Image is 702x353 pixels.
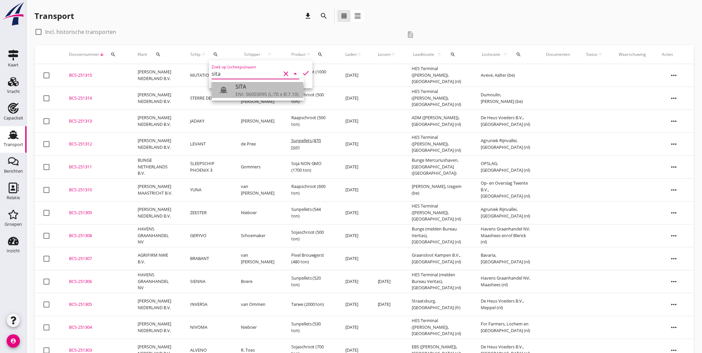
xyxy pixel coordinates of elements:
td: [DATE] [337,270,370,293]
td: Agruniek Rijnvallei, [GEOGRAPHIC_DATA] (nl) [473,132,538,155]
div: Kaart [8,63,19,67]
td: INVERSA [182,293,233,316]
i: arrow_upward [357,52,362,57]
span: Schipper [241,51,264,57]
i: more_horiz [665,204,683,222]
span: Status [586,51,598,57]
td: HES Terminal ([PERSON_NAME]), [GEOGRAPHIC_DATA] (nl) [404,201,473,224]
td: [PERSON_NAME] MAASTRICHT B.V. [130,178,182,201]
div: Transport [35,11,74,21]
td: Sunpellets (530 ton) [283,316,337,339]
td: Sojaschroot (500 ton) [283,87,337,110]
td: [PERSON_NAME] NEDERLAND B.V. [130,64,182,87]
td: AGRIFIRM NWE B.V. [130,247,182,270]
td: STERRE DER ZEE [182,87,233,110]
td: Dumoulin, [PERSON_NAME] (be) [473,87,538,110]
td: [DATE] [337,224,370,247]
img: logo-small.a267ee39.svg [1,2,25,26]
td: HES Terminal ([PERSON_NAME]), [GEOGRAPHIC_DATA] (nl) [404,316,473,339]
td: [DATE] [370,270,404,293]
td: Nieboer [233,316,283,339]
i: search [450,52,456,57]
span: Schip [190,51,201,57]
td: De Heus Voeders B.V., [GEOGRAPHIC_DATA] (nl) [473,110,538,132]
i: more_horiz [665,112,683,131]
td: SLEEPSCHIP PHOENIX 3 [182,155,233,178]
div: Transport [4,142,23,147]
td: Bunge (melden Bureau Veritas), [GEOGRAPHIC_DATA] (nl) [404,224,473,247]
i: search [516,52,521,57]
td: Bavaria, [GEOGRAPHIC_DATA] (nl) [473,247,538,270]
i: more_horiz [665,318,683,337]
td: [PERSON_NAME] NEDERLAND B.V. [130,201,182,224]
i: arrow_upward [264,52,275,57]
td: [DATE] [337,316,370,339]
span: Laden [345,51,357,57]
div: BCS-251307 [69,255,122,262]
td: [PERSON_NAME] NEDERLAND B.V. [130,87,182,110]
i: more_horiz [665,89,683,108]
i: search [156,52,161,57]
td: [PERSON_NAME] NEDERLAND B.V. [130,132,182,155]
td: [PERSON_NAME] NEDERLAND B.V. [130,293,182,316]
td: de Pree [233,132,283,155]
td: [DATE] [337,155,370,178]
span: Product [291,51,306,57]
div: Capaciteit [4,116,23,120]
i: search [317,52,323,57]
td: [DATE] [337,247,370,270]
td: [DATE] [337,201,370,224]
i: arrow_drop_down [291,70,299,78]
td: [PERSON_NAME] [233,110,283,132]
i: more_horiz [665,66,683,85]
td: SIENNA [182,270,233,293]
i: more_horiz [665,135,683,153]
div: Relatie [7,196,20,200]
td: Pixel Brouwgerst (480 ton) [283,247,337,270]
i: more_horiz [665,226,683,245]
td: van [PERSON_NAME] [233,247,283,270]
td: ADM ([PERSON_NAME]), [GEOGRAPHIC_DATA] (nl) [404,110,473,132]
i: search [213,52,218,57]
div: BCS-251308 [69,232,122,239]
td: Raapschroot (500 ton) [283,110,337,132]
div: Inzicht [7,249,20,253]
div: Waarschuwing [619,51,646,57]
i: search [320,12,328,20]
i: arrow_upward [436,52,443,57]
td: Boere [233,270,283,293]
i: download [304,12,312,20]
td: YUNA [182,178,233,201]
div: BCS-251304 [69,324,122,331]
i: more_horiz [665,295,683,314]
td: Sunpellets (520 ton) [283,270,337,293]
div: BCS-251306 [69,278,122,285]
span: Laadlocatie [412,51,436,57]
td: Havens Graanhandel NV, Maashees (nl) [473,270,538,293]
div: BCS-251314 [69,95,122,102]
td: van [PERSON_NAME] [233,178,283,201]
td: Graansloot Kampen B.V., [GEOGRAPHIC_DATA] (nl) [404,247,473,270]
span: Loslocatie [481,51,502,57]
i: more_horiz [665,181,683,199]
td: [DATE] [337,132,370,155]
div: BCS-251312 [69,141,122,147]
i: view_agenda [354,12,362,20]
i: more_horiz [665,158,683,176]
i: view_headline [340,12,348,20]
td: Aveve, Aalter (be) [473,64,538,87]
td: Raapschroot (600 ton) [283,178,337,201]
i: arrow_upward [502,52,509,57]
td: Tarwe (2000 ton) [283,293,337,316]
td: [DATE] [337,178,370,201]
i: arrow_upward [391,52,396,57]
td: [DATE] [370,293,404,316]
label: Incl. historische transporten [45,29,116,35]
i: search [110,52,116,57]
td: HES Terminal ([PERSON_NAME]), [GEOGRAPHIC_DATA] (nl) [404,64,473,87]
td: [DATE] [337,64,370,87]
td: Op- en Overslag Twente B.V., [GEOGRAPHIC_DATA] (nl) [473,178,538,201]
div: Groepen [5,222,22,226]
div: SITA [236,83,299,91]
i: clear [282,70,290,78]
